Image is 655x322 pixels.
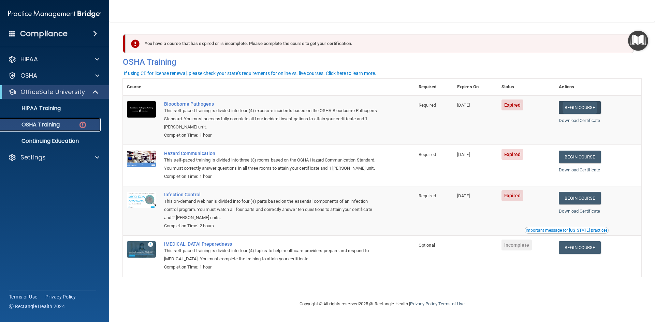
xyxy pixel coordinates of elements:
div: This self-paced training is divided into four (4) exposure incidents based on the OSHA Bloodborne... [164,107,380,131]
a: Privacy Policy [410,301,437,306]
p: HIPAA [20,55,38,63]
a: Download Certificate [559,209,600,214]
a: Hazard Communication [164,151,380,156]
img: exclamation-circle-solid-danger.72ef9ffc.png [131,40,140,48]
th: Expires On [453,79,497,95]
a: Begin Course [559,241,600,254]
a: [MEDICAL_DATA] Preparedness [164,241,380,247]
div: Completion Time: 2 hours [164,222,380,230]
span: [DATE] [457,103,470,108]
button: Open Resource Center [628,31,648,51]
a: Terms of Use [9,293,37,300]
div: Completion Time: 1 hour [164,172,380,181]
a: Privacy Policy [45,293,76,300]
img: PMB logo [8,7,101,21]
th: Status [497,79,555,95]
img: danger-circle.6113f641.png [78,121,87,129]
p: Settings [20,153,46,162]
a: Infection Control [164,192,380,197]
p: OfficeSafe University [20,88,85,96]
div: Important message for [US_STATE] practices [526,228,608,232]
span: Expired [501,149,524,160]
div: If using CE for license renewal, please check your state's requirements for online vs. live cours... [124,71,376,76]
th: Actions [555,79,641,95]
span: Ⓒ Rectangle Health 2024 [9,303,65,310]
th: Required [414,79,453,95]
a: Begin Course [559,192,600,204]
div: Completion Time: 1 hour [164,263,380,271]
a: Terms of Use [438,301,465,306]
button: Read this if you are a dental practitioner in the state of CA [525,227,609,234]
span: Incomplete [501,240,532,250]
p: HIPAA Training [4,105,61,112]
span: Optional [419,243,435,248]
div: Completion Time: 1 hour [164,131,380,139]
span: [DATE] [457,193,470,198]
div: You have a course that has expired or is incomplete. Please complete the course to get your certi... [126,34,634,53]
p: OSHA Training [4,121,60,128]
div: Copyright © All rights reserved 2025 @ Rectangle Health | | [258,293,507,315]
p: Continuing Education [4,138,98,144]
a: Bloodborne Pathogens [164,101,380,107]
p: OSHA [20,72,38,80]
a: Begin Course [559,151,600,163]
div: This self-paced training is divided into three (3) rooms based on the OSHA Hazard Communication S... [164,156,380,172]
span: Expired [501,99,524,110]
span: Required [419,193,436,198]
span: [DATE] [457,152,470,157]
span: Required [419,103,436,108]
span: Required [419,152,436,157]
a: HIPAA [8,55,99,63]
th: Course [123,79,160,95]
a: Download Certificate [559,167,600,172]
div: This self-paced training is divided into four (4) topics to help healthcare providers prepare and... [164,247,380,263]
div: This on-demand webinar is divided into four (4) parts based on the essential components of an inf... [164,197,380,222]
span: Expired [501,190,524,201]
a: Begin Course [559,101,600,114]
iframe: Drift Widget Chat Controller [537,274,647,301]
a: OfficeSafe University [8,88,99,96]
h4: Compliance [20,29,68,39]
h4: OSHA Training [123,57,641,67]
a: Settings [8,153,99,162]
a: OSHA [8,72,99,80]
a: Download Certificate [559,118,600,123]
button: If using CE for license renewal, please check your state's requirements for online vs. live cours... [123,70,377,77]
